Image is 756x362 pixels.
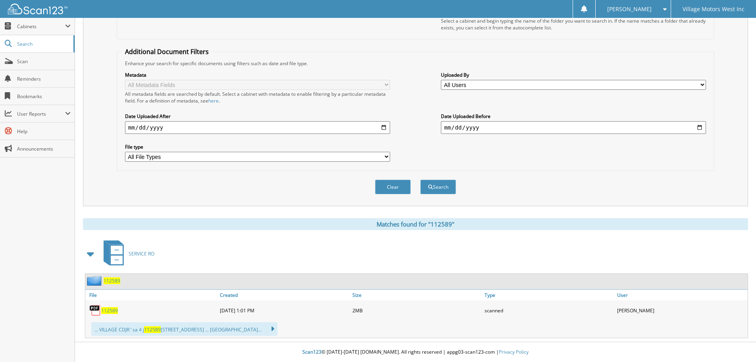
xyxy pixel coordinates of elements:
a: Size [350,290,483,300]
a: Created [218,290,350,300]
img: folder2.png [87,276,104,286]
a: SERVICE RO [99,238,154,269]
img: scan123-logo-white.svg [8,4,67,14]
iframe: Chat Widget [716,324,756,362]
div: All metadata fields are searched by default. Select a cabinet with metadata to enable filtering b... [125,91,390,104]
label: Uploaded By [441,72,706,78]
label: Date Uploaded Before [441,113,706,120]
span: SERVICE RO [129,250,154,257]
button: Clear [375,180,411,194]
button: Search [420,180,456,194]
span: Cabinets [17,23,65,30]
input: start [125,121,390,134]
a: Type [483,290,615,300]
span: Village Motors West Inc [683,7,744,12]
span: User Reports [17,110,65,117]
span: Scan [17,58,71,65]
img: PDF.png [89,304,101,316]
a: File [85,290,218,300]
a: 112589 [101,307,118,314]
div: Matches found for "112589" [83,218,748,230]
div: scanned [483,302,615,318]
div: Enhance your search for specific documents using filters such as date and file type. [121,60,710,67]
span: Scan123 [302,348,321,355]
span: 112589 [144,326,161,333]
legend: Additional Document Filters [121,47,213,56]
a: 112589 [104,277,120,284]
a: User [615,290,748,300]
div: [PERSON_NAME] [615,302,748,318]
span: [PERSON_NAME] [607,7,652,12]
div: ... VILLAGE CDJR ‘ sa 4 j [STREET_ADDRESS] ... [GEOGRAPHIC_DATA]... [91,322,277,336]
span: Search [17,41,69,47]
div: © [DATE]-[DATE] [DOMAIN_NAME]. All rights reserved | appg03-scan123-com | [75,343,756,362]
div: Select a cabinet and begin typing the name of the folder you want to search in. If the name match... [441,17,706,31]
a: Privacy Policy [499,348,529,355]
div: [DATE] 1:01 PM [218,302,350,318]
span: Reminders [17,75,71,82]
label: Metadata [125,72,390,78]
div: 2MB [350,302,483,318]
input: end [441,121,706,134]
span: Help [17,128,71,135]
label: Date Uploaded After [125,113,390,120]
span: Bookmarks [17,93,71,100]
a: here [208,97,219,104]
label: File type [125,143,390,150]
span: Announcements [17,145,71,152]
